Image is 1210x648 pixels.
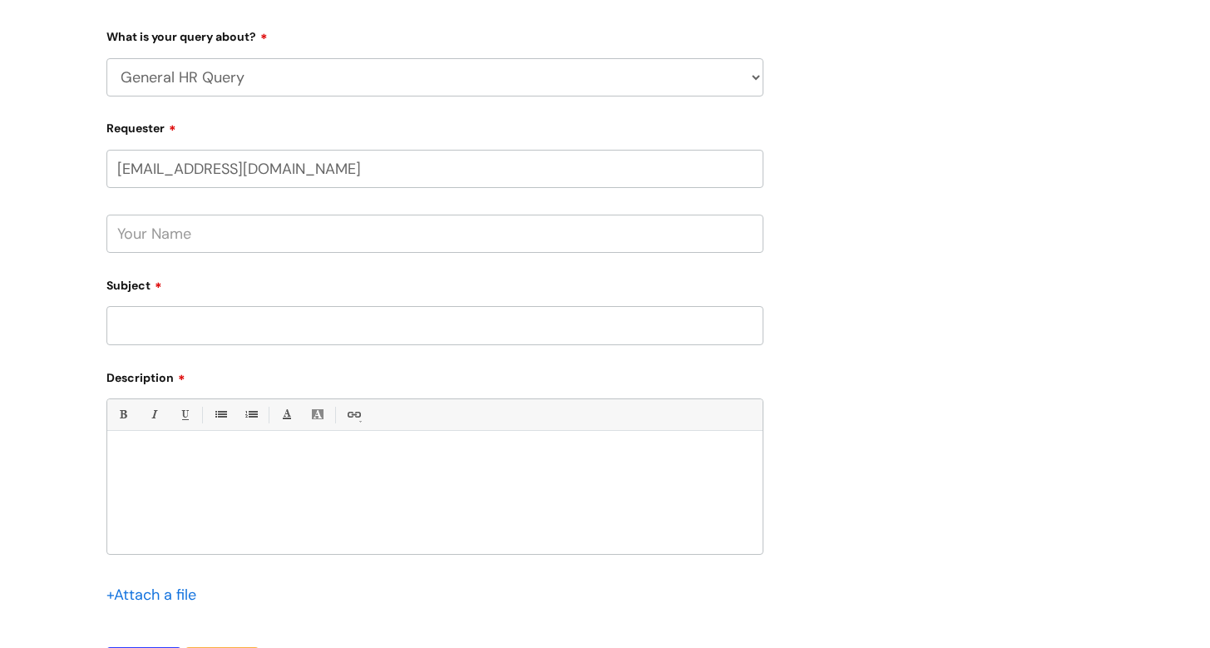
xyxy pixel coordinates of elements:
input: Email [106,150,763,188]
a: Back Color [307,404,328,425]
div: Attach a file [106,581,206,608]
label: Description [106,365,763,385]
a: Font Color [276,404,297,425]
a: Italic (⌘I) [143,404,164,425]
a: Underline(⌘U) [174,404,195,425]
label: Subject [106,273,763,293]
label: Requester [106,116,763,136]
a: Bold (⌘B) [112,404,133,425]
a: • Unordered List (⌘⇧7) [210,404,230,425]
input: Your Name [106,215,763,253]
a: Link [343,404,363,425]
label: What is your query about? [106,24,763,44]
a: 1. Ordered List (⌘⇧8) [240,404,261,425]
